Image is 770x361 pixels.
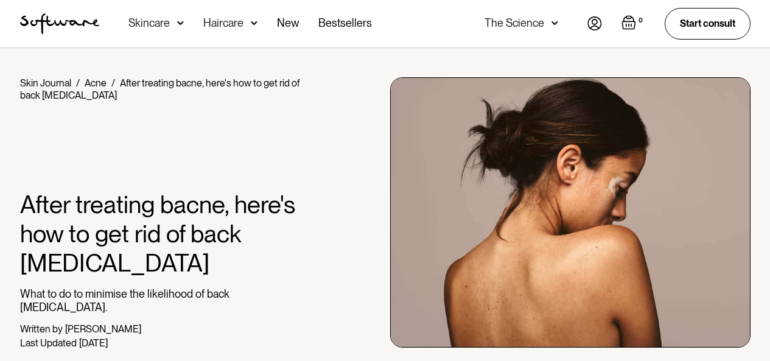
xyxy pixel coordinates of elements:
a: Open empty cart [621,15,645,32]
img: Software Logo [20,13,99,34]
div: After treating bacne, here's how to get rid of back [MEDICAL_DATA] [20,77,299,101]
p: What to do to minimise the likelihood of back [MEDICAL_DATA]. [20,287,319,314]
a: Start consult [665,8,751,39]
img: arrow down [551,17,558,29]
div: [DATE] [79,337,108,349]
img: arrow down [177,17,184,29]
div: / [111,77,115,89]
div: The Science [485,17,544,29]
a: Acne [85,77,107,89]
img: arrow down [251,17,257,29]
div: [PERSON_NAME] [65,323,141,335]
div: 0 [636,15,645,26]
div: Written by [20,323,63,335]
div: / [76,77,80,89]
h1: After treating bacne, here's how to get rid of back [MEDICAL_DATA] [20,190,319,278]
div: Haircare [203,17,243,29]
a: Skin Journal [20,77,71,89]
div: Last Updated [20,337,77,349]
div: Skincare [128,17,170,29]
